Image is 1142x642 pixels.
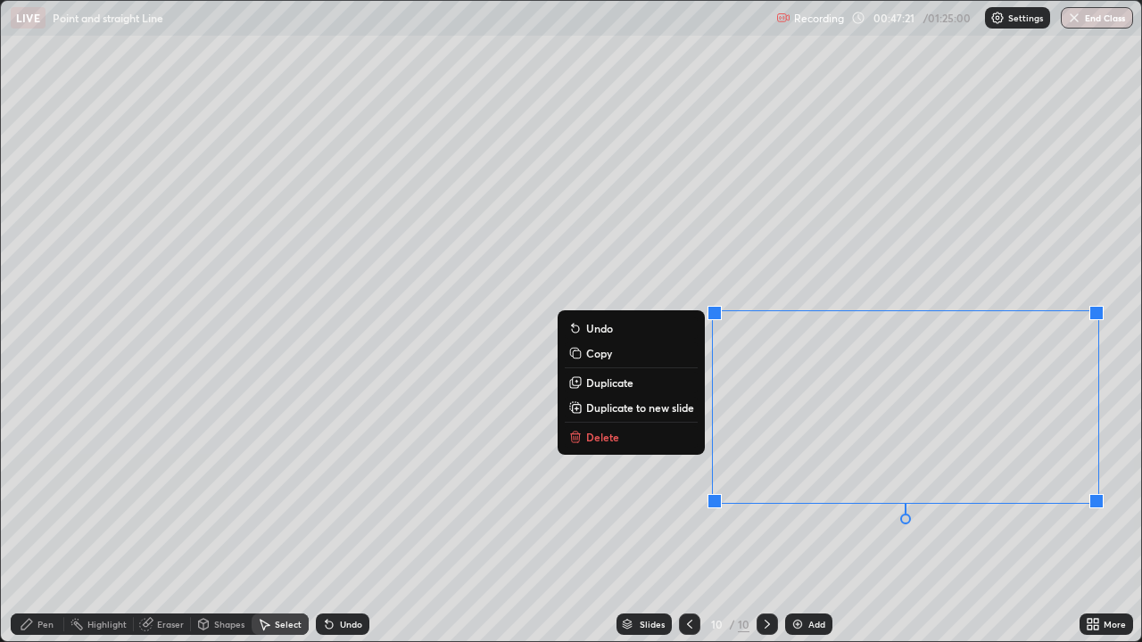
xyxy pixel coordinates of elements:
[565,372,698,393] button: Duplicate
[157,620,184,629] div: Eraser
[565,426,698,448] button: Delete
[586,375,633,390] p: Duplicate
[16,11,40,25] p: LIVE
[794,12,844,25] p: Recording
[53,11,163,25] p: Point and straight Line
[586,346,612,360] p: Copy
[1008,13,1043,22] p: Settings
[708,619,725,630] div: 10
[1061,7,1133,29] button: End Class
[1067,11,1081,25] img: end-class-cross
[340,620,362,629] div: Undo
[1104,620,1126,629] div: More
[565,342,698,364] button: Copy
[565,317,698,339] button: Undo
[738,616,749,632] div: 10
[586,400,694,415] p: Duplicate to new slide
[586,430,619,444] p: Delete
[729,619,734,630] div: /
[37,620,54,629] div: Pen
[790,617,805,631] img: add-slide-button
[640,620,665,629] div: Slides
[275,620,302,629] div: Select
[214,620,244,629] div: Shapes
[586,321,613,335] p: Undo
[990,11,1005,25] img: class-settings-icons
[87,620,127,629] div: Highlight
[776,11,790,25] img: recording.375f2c34.svg
[565,397,698,418] button: Duplicate to new slide
[808,620,825,629] div: Add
